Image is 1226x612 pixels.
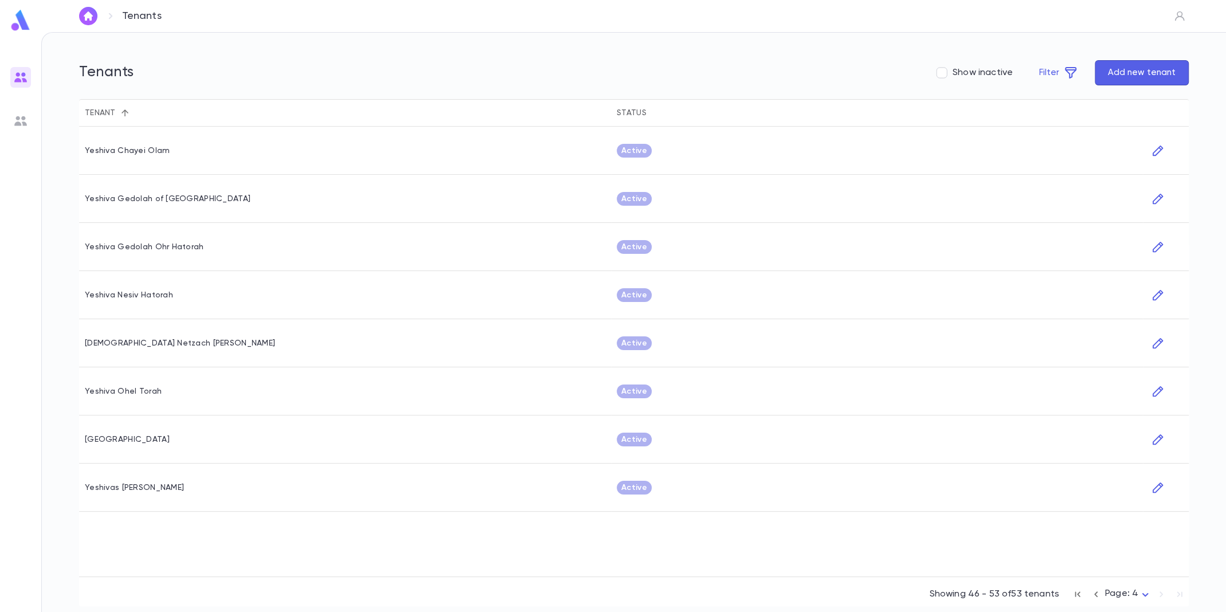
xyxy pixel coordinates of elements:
[1105,585,1152,603] div: Page: 4
[611,99,1143,127] div: Status
[85,435,170,444] div: Yeshiva Ruach Hatorah
[85,194,250,203] div: Yeshiva Gedolah of South Bend
[617,339,652,348] span: Active
[85,146,170,155] div: Yeshiva Chayei Olam
[116,104,134,122] button: Sort
[617,242,652,252] span: Active
[1027,60,1090,85] button: Filter
[79,64,134,81] h5: Tenants
[85,99,116,127] div: Tenant
[9,9,32,32] img: logo
[85,387,162,396] div: Yeshiva Ohel Torah
[81,11,95,21] img: home_white.a664292cf8c1dea59945f0da9f25487c.svg
[617,387,652,396] span: Active
[1105,589,1138,598] span: Page: 4
[617,99,647,127] div: Status
[953,67,1013,79] span: Show inactive
[85,339,275,348] div: Yeshiva Netzach Yisroel
[617,146,652,155] span: Active
[647,104,665,122] button: Sort
[929,589,1059,600] p: Showing 46 - 53 of 53 tenants
[14,70,28,84] img: users_gradient.817b64062b48db29b58f0b5e96d8b67b.svg
[14,114,28,128] img: users_grey.add6a7b1bacd1fe57131ad36919bb8de.svg
[85,242,204,252] div: Yeshiva Gedolah Ohr Hatorah
[85,483,184,492] div: Yeshivas Toras Moshe
[617,291,652,300] span: Active
[85,291,173,300] div: Yeshiva Nesiv Hatorah
[79,99,611,127] div: Tenant
[617,194,652,203] span: Active
[617,483,652,492] span: Active
[122,10,162,22] p: Tenants
[617,435,652,444] span: Active
[1095,60,1189,85] button: Add new tenant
